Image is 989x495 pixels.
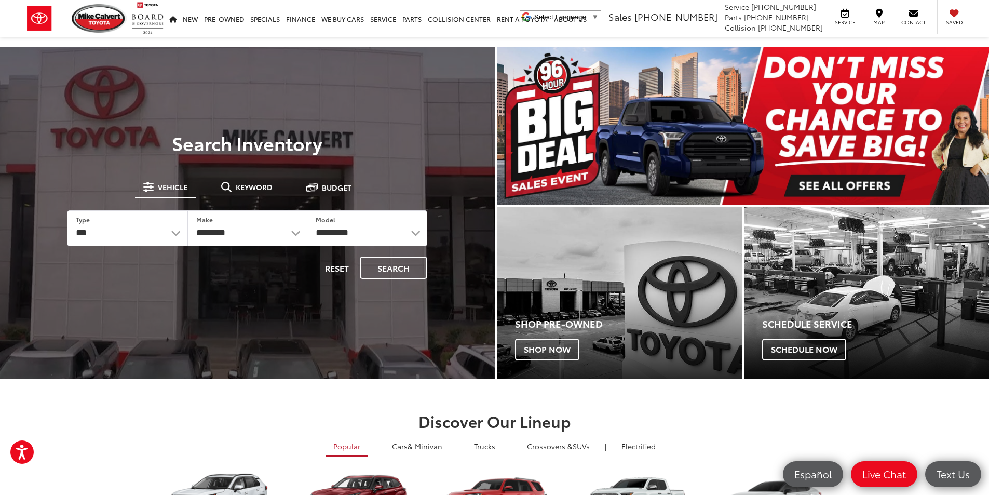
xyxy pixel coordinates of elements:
[725,22,756,33] span: Collision
[592,13,599,21] span: ▼
[455,441,462,451] li: |
[384,437,450,455] a: Cars
[322,184,351,191] span: Budget
[762,339,846,360] span: Schedule Now
[725,12,742,22] span: Parts
[758,22,823,33] span: [PHONE_NUMBER]
[634,10,717,23] span: [PHONE_NUMBER]
[515,319,742,329] h4: Shop Pre-Owned
[236,183,273,191] span: Keyword
[408,441,442,451] span: & Minivan
[744,207,989,379] a: Schedule Service Schedule Now
[76,215,90,224] label: Type
[360,257,427,279] button: Search
[851,461,917,487] a: Live Chat
[44,132,451,153] h3: Search Inventory
[316,215,335,224] label: Model
[72,4,127,33] img: Mike Calvert Toyota
[762,319,989,329] h4: Schedule Service
[751,2,816,12] span: [PHONE_NUMBER]
[602,441,609,451] li: |
[316,257,358,279] button: Reset
[527,441,573,451] span: Crossovers &
[783,461,843,487] a: Español
[833,19,857,26] span: Service
[789,467,837,480] span: Español
[744,207,989,379] div: Toyota
[326,437,368,457] a: Popular
[129,412,861,430] h2: Discover Our Lineup
[868,19,890,26] span: Map
[725,2,749,12] span: Service
[857,467,911,480] span: Live Chat
[515,339,579,360] span: Shop Now
[931,467,975,480] span: Text Us
[497,207,742,379] a: Shop Pre-Owned Shop Now
[614,437,663,455] a: Electrified
[466,437,503,455] a: Trucks
[519,437,598,455] a: SUVs
[608,10,632,23] span: Sales
[497,207,742,379] div: Toyota
[943,19,966,26] span: Saved
[744,12,809,22] span: [PHONE_NUMBER]
[508,441,514,451] li: |
[196,215,213,224] label: Make
[925,461,981,487] a: Text Us
[158,183,187,191] span: Vehicle
[373,441,380,451] li: |
[901,19,926,26] span: Contact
